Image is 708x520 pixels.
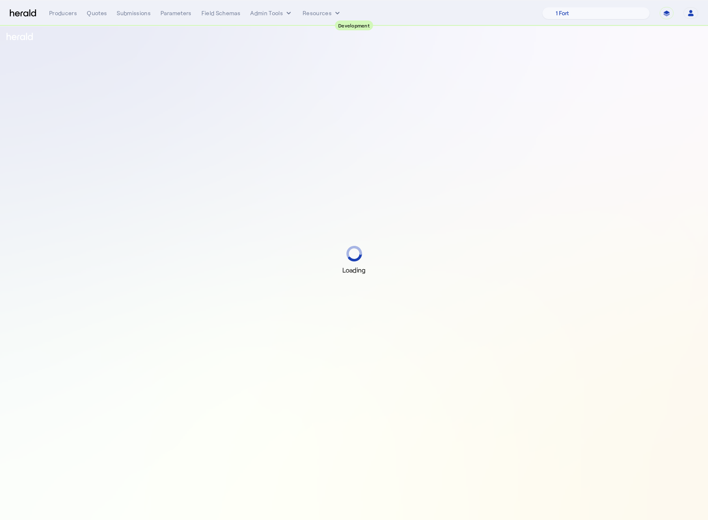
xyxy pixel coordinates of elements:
[87,9,107,17] div: Quotes
[117,9,151,17] div: Submissions
[250,9,293,17] button: internal dropdown menu
[335,20,373,30] div: Development
[161,9,192,17] div: Parameters
[303,9,342,17] button: Resources dropdown menu
[201,9,241,17] div: Field Schemas
[49,9,77,17] div: Producers
[10,9,36,17] img: Herald Logo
